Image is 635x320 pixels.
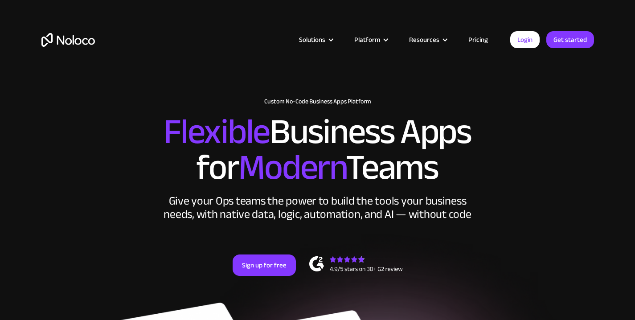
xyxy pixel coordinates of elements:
span: Modern [238,134,346,201]
div: Platform [343,34,398,45]
h2: Business Apps for Teams [41,114,594,185]
a: Pricing [457,34,499,45]
div: Resources [409,34,439,45]
div: Give your Ops teams the power to build the tools your business needs, with native data, logic, au... [162,194,474,221]
a: home [41,33,95,47]
span: Flexible [164,98,270,165]
div: Platform [354,34,380,45]
h1: Custom No-Code Business Apps Platform [41,98,594,105]
a: Login [510,31,540,48]
div: Solutions [288,34,343,45]
div: Solutions [299,34,325,45]
a: Get started [546,31,594,48]
a: Sign up for free [233,254,296,276]
div: Resources [398,34,457,45]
